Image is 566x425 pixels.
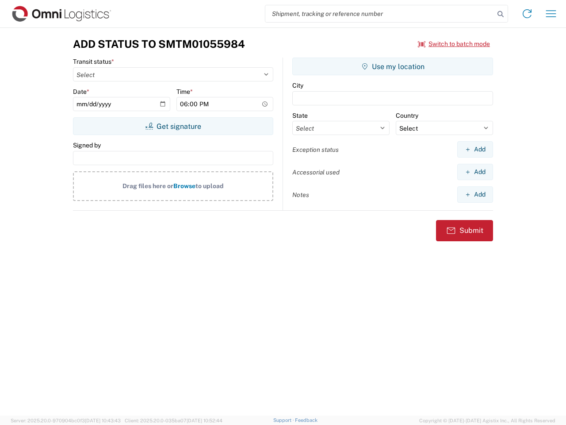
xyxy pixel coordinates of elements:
[176,88,193,96] label: Time
[292,58,493,75] button: Use my location
[73,58,114,66] label: Transit status
[73,88,89,96] label: Date
[457,164,493,180] button: Add
[292,81,303,89] label: City
[292,112,308,120] label: State
[73,38,245,50] h3: Add Status to SMTM01055984
[125,418,222,423] span: Client: 2025.20.0-035ba07
[419,417,555,425] span: Copyright © [DATE]-[DATE] Agistix Inc., All Rights Reserved
[73,141,101,149] label: Signed by
[85,418,121,423] span: [DATE] 10:43:43
[73,117,273,135] button: Get signature
[187,418,222,423] span: [DATE] 10:52:44
[457,141,493,158] button: Add
[292,191,309,199] label: Notes
[11,418,121,423] span: Server: 2025.20.0-970904bc0f3
[265,5,494,22] input: Shipment, tracking or reference number
[292,146,339,154] label: Exception status
[295,417,317,423] a: Feedback
[122,182,173,189] span: Drag files here or
[273,417,295,423] a: Support
[195,182,224,189] span: to upload
[292,168,340,176] label: Accessorial used
[173,182,195,189] span: Browse
[436,220,493,241] button: Submit
[457,186,493,203] button: Add
[418,37,490,51] button: Switch to batch mode
[396,112,418,120] label: Country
